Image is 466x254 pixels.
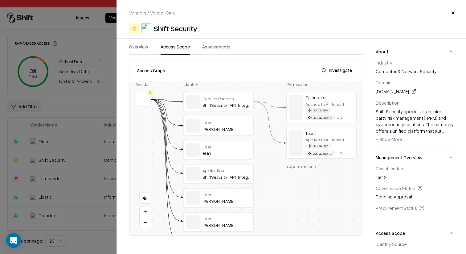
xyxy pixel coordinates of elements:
button: + Show More [376,134,402,144]
div: [PERSON_NAME] [202,198,251,204]
div: Team [305,130,354,136]
span: computer & network security [376,68,454,75]
div: Identity [183,81,254,87]
div: User [202,192,251,198]
div: - [376,205,454,220]
span: Customer PII [305,108,331,113]
div: Vendor [136,81,151,87]
div: Description [376,100,454,106]
button: Overview [129,44,148,55]
div: Management Overview [376,166,454,225]
button: Access Scope [376,225,454,241]
div: Governance Status [376,185,454,191]
button: +2 [337,151,342,156]
div: Tier 2 [376,166,454,181]
p: Vendors / Vendor Card [129,10,176,16]
span: Customer PII [305,144,331,148]
div: Calendars [305,95,354,100]
div: [DOMAIN_NAME] [376,88,454,95]
div: Industry [376,60,454,65]
button: +3 [337,115,342,120]
div: Identity Source [376,241,454,247]
div: Shift Security specializes in third-party risk management (TPRM) and cybersecurity solutions. The... [376,108,454,144]
div: [PERSON_NAME] [202,223,251,228]
div: Shift Security [154,23,197,33]
div: [PERSON_NAME] [202,126,251,132]
div: Service Principal [202,96,251,101]
div: + 2 [337,151,342,156]
div: About [376,60,454,149]
div: User [202,144,251,149]
span: ... [441,128,444,134]
span: Customer Data [305,151,335,156]
span: + 4 permissions [286,164,316,169]
span: + Show More [376,136,402,142]
div: ShiftSecurity_API_Integration [202,174,251,180]
div: eran [202,150,251,156]
div: C [129,23,139,33]
div: Application [202,168,251,173]
div: ShiftSecurity_API_Integration [202,102,251,108]
div: User [202,120,251,125]
div: User [202,216,251,222]
div: Procurement Status [376,205,454,211]
div: Domain [376,80,454,85]
button: Management Overview [376,149,454,166]
img: Shift Security [141,23,151,33]
div: Classification [376,166,454,171]
div: + 3 [337,115,342,120]
div: Applies to: All Tenant [305,137,344,143]
div: C [147,89,154,96]
div: Applies to: All Tenant [305,101,344,107]
button: Investigate [318,65,356,76]
div: Permission [286,81,357,87]
div: Access Graph [137,67,165,74]
button: About [376,44,454,60]
button: Assessments [202,44,231,55]
span: Customer Data [305,115,335,120]
button: Access Scope [161,44,190,55]
div: Pending Approval [376,185,454,200]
